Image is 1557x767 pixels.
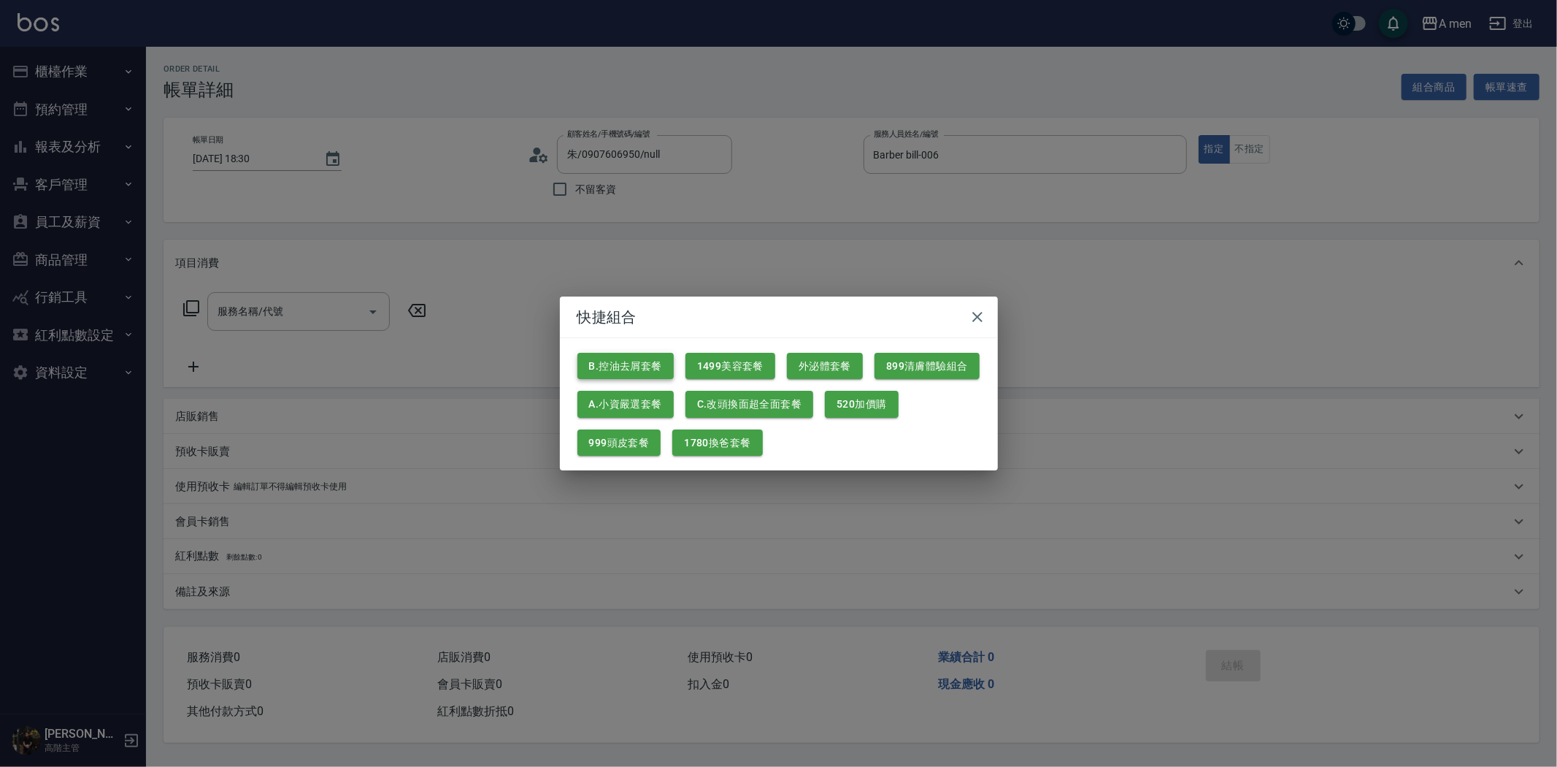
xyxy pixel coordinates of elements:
button: 外泌體套餐 [787,353,863,380]
button: 520加價購 [825,391,898,418]
button: B.控油去屑套餐 [577,353,674,380]
button: C.改頭換面超全面套餐 [685,391,813,418]
button: 1780換爸套餐 [672,430,762,457]
button: 999頭皮套餐 [577,430,661,457]
h2: 快捷組合 [560,297,998,337]
button: 899清膚體驗組合 [874,353,980,380]
button: 1499美容套餐 [685,353,775,380]
button: A.小資嚴選套餐 [577,391,674,418]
